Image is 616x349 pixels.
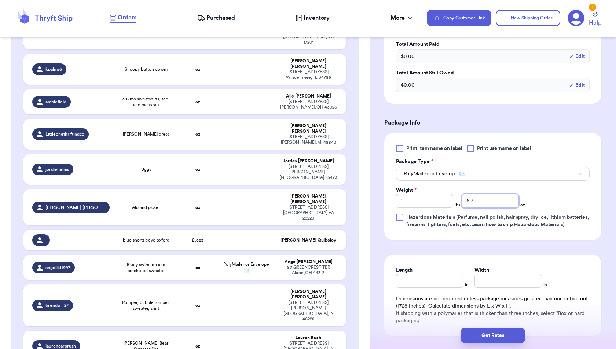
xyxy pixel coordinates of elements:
strong: oz [195,265,200,270]
div: Dimensions are not required unless package measures greater than one cubic foot (1728 inches). Ca... [396,295,590,324]
strong: oz [195,100,200,104]
div: [STREET_ADDRESS] Windermere , FL 34786 [279,69,337,80]
a: 1 [568,10,584,26]
div: [STREET_ADDRESS] [PERSON_NAME] , [GEOGRAPHIC_DATA] 75473 [279,164,337,180]
button: Copy Customer Link [427,10,491,26]
div: Jordan [PERSON_NAME] [279,158,337,164]
span: Uggs [141,166,151,172]
strong: oz [195,132,200,136]
span: $ 0.00 [401,81,415,89]
label: Package Type [396,158,433,165]
span: Romper, bubble romper, sweater, shirt [118,300,174,311]
strong: oz [195,67,200,71]
a: Help [589,12,601,27]
span: laurencarprush [45,343,76,349]
span: brenda__27 [45,302,69,308]
span: in [465,282,469,288]
span: Alo and jacket [132,205,160,210]
a: Orders [110,13,136,23]
span: Orders [118,13,136,22]
button: Edit [569,53,585,60]
div: Lauren Rush [279,335,337,341]
div: 1 [589,4,596,11]
span: jordiehelms [45,166,69,172]
span: Hazardous Materials [406,215,455,220]
div: More [390,14,414,22]
div: Alle [PERSON_NAME] [279,93,337,99]
a: Learn how to ship Hazardous Materials [471,222,563,227]
div: [PERSON_NAME] [PERSON_NAME] [279,289,337,300]
button: New Shipping Order [496,10,560,26]
span: lbs [455,202,460,208]
span: $ 0.00 [401,53,415,60]
strong: oz [195,167,200,172]
strong: oz [195,205,200,210]
button: Edit [569,81,585,89]
span: kpalms6 [45,66,62,72]
span: 3-6 mo sweatshirts, tee, and pants set [118,96,174,108]
span: Littleonethriftingco [45,131,84,137]
a: Inventory [296,14,330,22]
span: blue shortsleeve oxford [123,237,169,243]
div: [STREET_ADDRESS] [PERSON_NAME] , OH 43026 [279,99,337,110]
span: Purchased [206,14,235,22]
label: Total Amount Still Owed [396,69,590,77]
div: [PERSON_NAME] [PERSON_NAME] [279,194,337,205]
span: PolyMailer or Envelope ✉️ [404,170,465,177]
span: angeliki1997 [45,265,70,271]
div: [PERSON_NAME] Quiboloy [279,238,337,243]
span: Print username on label [477,145,531,152]
span: PolyMailer or Envelope ✉️ [223,262,269,273]
strong: 2.5 oz [192,238,203,242]
span: [PERSON_NAME] dress [123,131,169,137]
div: [PERSON_NAME] [PERSON_NAME] [279,58,337,69]
label: Width [474,267,489,274]
label: Length [396,267,412,274]
span: Bluey swim top and crocheted sweater [118,262,174,273]
span: in [543,282,547,288]
span: Print item name on label [406,145,462,152]
span: Help [589,18,601,27]
div: [STREET_ADDRESS] [PERSON_NAME] , MI 48843 [279,134,337,145]
div: Ange [PERSON_NAME] [279,259,337,265]
span: amblefield [45,99,66,105]
span: [PERSON_NAME].[PERSON_NAME] [45,205,105,210]
button: PolyMailer or Envelope ✉️ [396,167,590,181]
span: oz [520,202,525,208]
p: If shipping with a polymailer that is thicker than three inches, select "Box or hard packaging". [396,310,590,324]
strong: oz [195,303,200,308]
button: Get Rates [461,328,525,343]
div: [PERSON_NAME] [PERSON_NAME] [279,123,337,134]
a: Purchased [197,14,235,22]
div: 80 GREENCREST TER Akron , OH 44313 [279,265,337,276]
span: Snoopy button dowm [125,66,168,72]
span: (Perfume, nail polish, hair spray, dry ice, lithium batteries, firearms, lighters, fuels, etc. ) [406,215,589,227]
div: [STREET_ADDRESS][PERSON_NAME] [GEOGRAPHIC_DATA] , IN 46228 [279,300,337,322]
h3: Package Info [384,118,601,127]
label: Total Amount Paid [396,41,590,48]
span: Inventory [304,14,330,22]
strong: oz [195,344,200,348]
label: Weight [396,187,417,194]
div: [STREET_ADDRESS] [GEOGRAPHIC_DATA] , VA 23220 [279,205,337,221]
